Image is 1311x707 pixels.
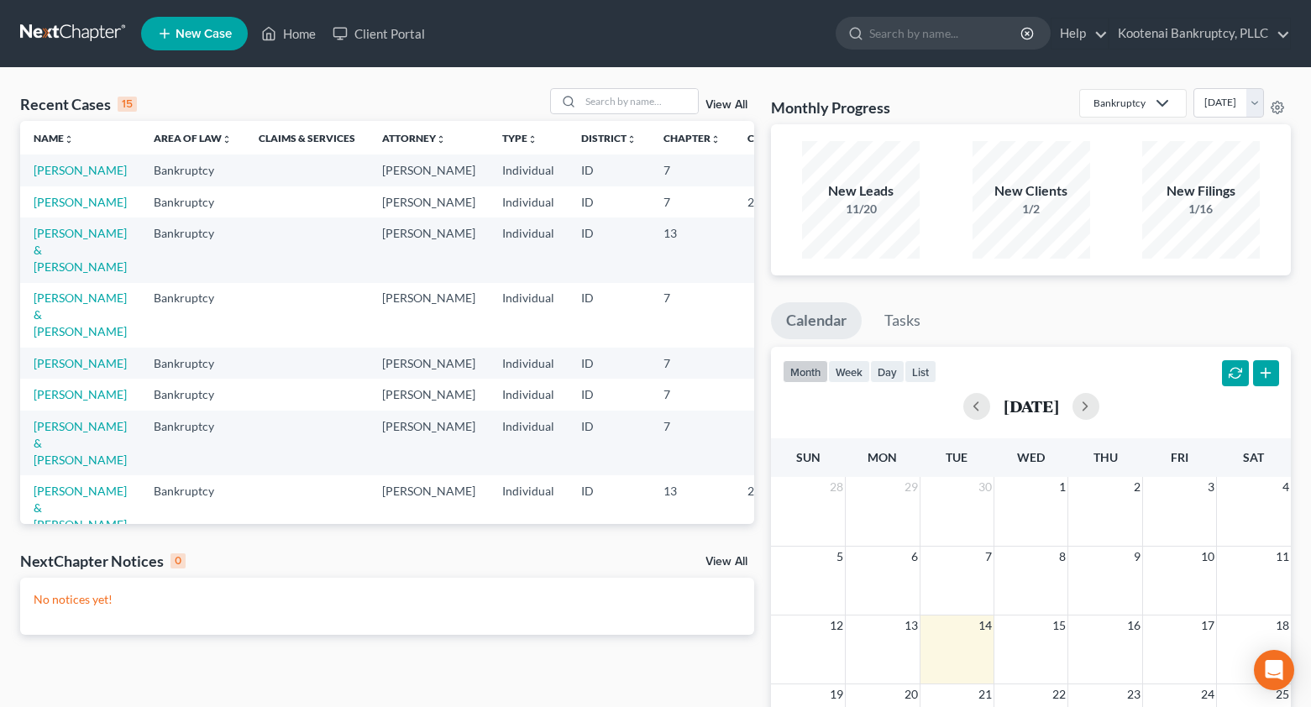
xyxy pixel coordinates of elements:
span: Sun [796,450,821,464]
a: [PERSON_NAME] [34,356,127,370]
td: Individual [489,186,568,217]
a: [PERSON_NAME] [34,163,127,177]
span: 12 [828,615,845,636]
span: 28 [828,477,845,497]
td: ID [568,411,650,475]
td: [PERSON_NAME] [369,154,489,186]
td: 7 [650,379,734,410]
a: Area of Lawunfold_more [154,132,232,144]
td: Individual [489,154,568,186]
a: View All [705,99,747,111]
td: Individual [489,411,568,475]
a: Attorneyunfold_more [382,132,446,144]
input: Search by name... [869,18,1023,49]
p: No notices yet! [34,591,741,608]
span: New Case [176,28,232,40]
span: 7 [983,547,994,567]
td: 13 [650,217,734,282]
a: Calendar [771,302,862,339]
td: Individual [489,217,568,282]
button: day [870,360,905,383]
a: Nameunfold_more [34,132,74,144]
th: Claims & Services [245,121,369,154]
span: 11 [1274,547,1291,567]
i: unfold_more [64,134,74,144]
a: Tasks [869,302,936,339]
div: Recent Cases [20,94,137,114]
a: Districtunfold_more [581,132,637,144]
td: 7 [650,186,734,217]
span: 23 [1125,684,1142,704]
td: ID [568,348,650,379]
span: 2 [1132,477,1142,497]
td: Bankruptcy [140,217,245,282]
i: unfold_more [436,134,446,144]
a: Home [253,18,324,49]
a: Client Portal [324,18,433,49]
td: [PERSON_NAME] [369,379,489,410]
button: week [828,360,870,383]
span: 16 [1125,615,1142,636]
td: Individual [489,379,568,410]
span: 20 [903,684,920,704]
a: [PERSON_NAME] & [PERSON_NAME] [34,291,127,338]
td: [PERSON_NAME] [369,186,489,217]
span: 13 [903,615,920,636]
h2: [DATE] [1004,397,1059,415]
td: 13 [650,475,734,540]
td: ID [568,217,650,282]
span: 17 [1199,615,1216,636]
a: [PERSON_NAME] [34,195,127,209]
div: 0 [170,553,186,568]
a: [PERSON_NAME] & [PERSON_NAME] [34,419,127,467]
span: 6 [910,547,920,567]
span: 3 [1206,477,1216,497]
span: 19 [828,684,845,704]
td: 7 [650,411,734,475]
div: 11/20 [802,201,920,217]
div: Open Intercom Messenger [1254,650,1294,690]
div: 1/16 [1142,201,1260,217]
span: 30 [977,477,994,497]
div: 15 [118,97,137,112]
td: 7 [650,154,734,186]
span: 5 [835,547,845,567]
td: [PERSON_NAME] [369,217,489,282]
span: 24 [1199,684,1216,704]
span: Tue [946,450,968,464]
span: Mon [868,450,897,464]
a: Case Nounfold_more [747,132,801,144]
td: Individual [489,283,568,348]
td: Individual [489,348,568,379]
span: 14 [977,615,994,636]
td: 7 [650,283,734,348]
a: Kootenai Bankruptcy, PLLC [1109,18,1290,49]
td: Bankruptcy [140,411,245,475]
h3: Monthly Progress [771,97,890,118]
input: Search by name... [580,89,698,113]
td: ID [568,475,650,540]
a: View All [705,556,747,568]
div: 1/2 [973,201,1090,217]
td: [PERSON_NAME] [369,411,489,475]
div: New Filings [1142,181,1260,201]
span: 9 [1132,547,1142,567]
i: unfold_more [222,134,232,144]
td: [PERSON_NAME] [369,348,489,379]
td: ID [568,283,650,348]
i: unfold_more [627,134,637,144]
span: 22 [1051,684,1067,704]
td: 21-20062 [734,475,815,540]
span: 29 [903,477,920,497]
i: unfold_more [711,134,721,144]
a: [PERSON_NAME] [34,387,127,401]
td: Bankruptcy [140,348,245,379]
a: [PERSON_NAME] & [PERSON_NAME] [34,484,127,532]
td: ID [568,379,650,410]
div: Bankruptcy [1093,96,1146,110]
span: 4 [1281,477,1291,497]
span: 18 [1274,615,1291,636]
td: Bankruptcy [140,154,245,186]
span: Wed [1017,450,1045,464]
button: list [905,360,936,383]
